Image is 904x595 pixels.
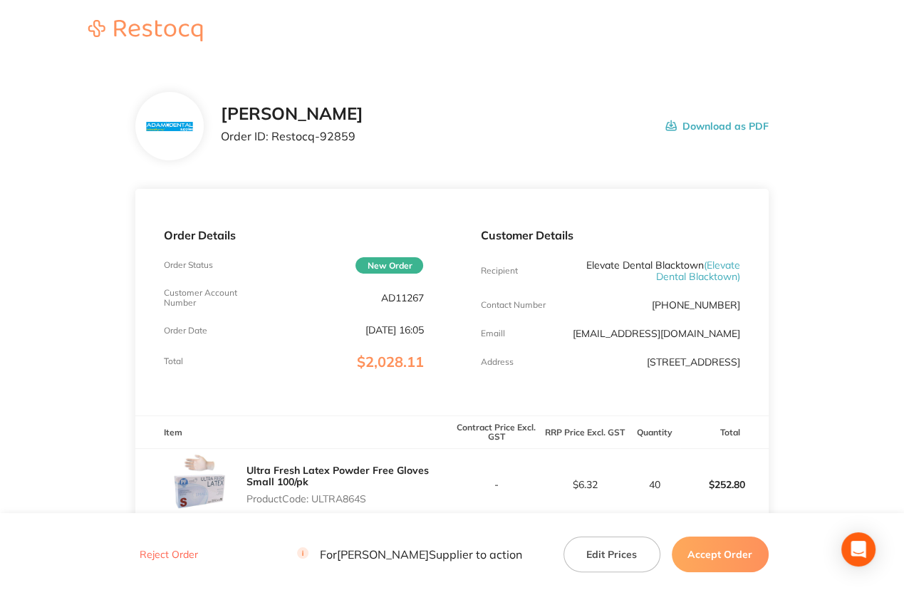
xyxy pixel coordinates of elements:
[480,300,545,310] p: Contact Number
[480,328,504,338] p: Emaill
[380,292,423,304] p: AD11267
[647,356,740,368] p: [STREET_ADDRESS]
[652,299,740,311] p: [PHONE_NUMBER]
[365,324,423,336] p: [DATE] 16:05
[221,104,363,124] h2: [PERSON_NAME]
[480,266,517,276] p: Recipient
[629,415,680,449] th: Quantity
[74,20,217,43] a: Restocq logo
[74,20,217,41] img: Restocq logo
[541,479,628,490] p: $6.32
[164,326,207,336] p: Order Date
[480,357,513,367] p: Address
[452,479,539,490] p: -
[164,288,250,308] p: Customer Account Number
[297,547,522,561] p: For [PERSON_NAME] Supplier to action
[221,130,363,143] p: Order ID: Restocq- 92859
[630,479,679,490] p: 40
[680,467,767,502] p: $252.80
[480,229,739,242] p: Customer Details
[567,259,740,282] p: Elevate Dental Blacktown
[147,122,193,131] img: N3hiYW42Mg
[246,464,429,488] a: Ultra Fresh Latex Powder Free Gloves Small 100/pk
[135,548,202,561] button: Reject Order
[563,536,660,571] button: Edit Prices
[680,415,768,449] th: Total
[164,356,183,366] p: Total
[246,493,452,505] p: Product Code: ULTRA864S
[164,260,213,270] p: Order Status
[841,532,876,566] div: Open Intercom Messenger
[656,259,740,283] span: ( Elevate Dental Blacktown )
[164,449,235,520] img: MWNuMTN6eg
[356,353,423,371] span: $2,028.11
[452,415,540,449] th: Contract Price Excl. GST
[672,536,769,571] button: Accept Order
[164,229,423,242] p: Order Details
[135,415,452,449] th: Item
[355,257,423,274] span: New Order
[573,327,740,340] a: [EMAIL_ADDRESS][DOMAIN_NAME]
[665,104,769,148] button: Download as PDF
[541,415,629,449] th: RRP Price Excl. GST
